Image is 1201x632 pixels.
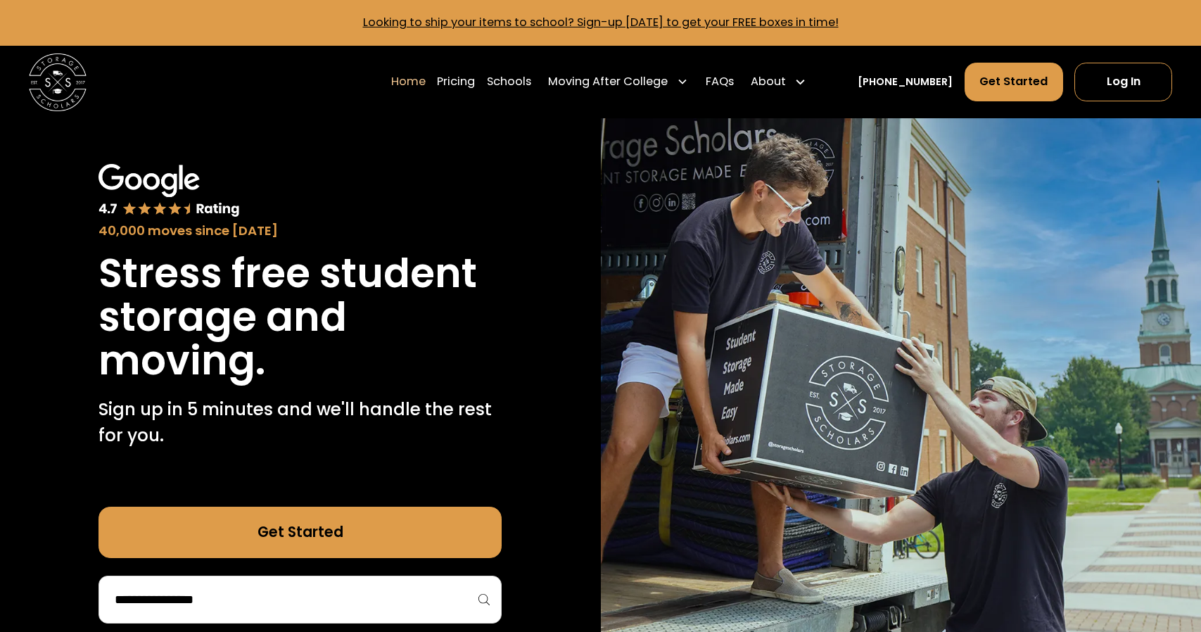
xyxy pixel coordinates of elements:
img: Storage Scholars main logo [29,53,87,111]
a: Home [391,62,426,102]
div: Moving After College [548,73,668,91]
div: Moving After College [542,62,694,102]
a: [PHONE_NUMBER] [858,75,953,89]
a: Looking to ship your items to school? Sign-up [DATE] to get your FREE boxes in time! [363,14,839,30]
a: FAQs [706,62,734,102]
div: About [745,62,812,102]
a: Get Started [99,507,502,559]
p: Sign up in 5 minutes and we'll handle the rest for you. [99,397,502,449]
div: 40,000 moves since [DATE] [99,221,502,241]
a: Log In [1074,63,1172,101]
a: Pricing [437,62,475,102]
h1: Stress free student storage and moving. [99,252,502,383]
a: Get Started [965,63,1063,101]
img: Google 4.7 star rating [99,164,240,218]
a: Schools [487,62,531,102]
div: About [751,73,786,91]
